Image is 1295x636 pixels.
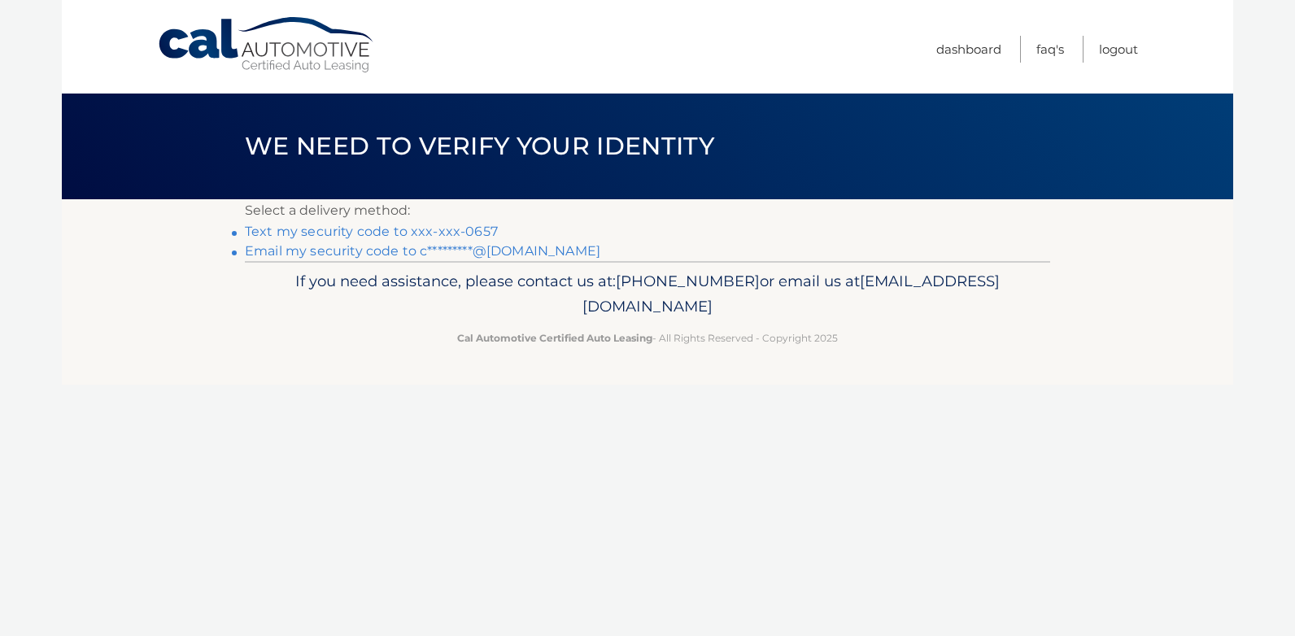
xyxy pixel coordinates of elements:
a: Logout [1099,36,1138,63]
span: We need to verify your identity [245,131,714,161]
p: - All Rights Reserved - Copyright 2025 [255,329,1040,346]
p: Select a delivery method: [245,199,1050,222]
a: FAQ's [1036,36,1064,63]
a: Email my security code to c*********@[DOMAIN_NAME] [245,243,600,259]
p: If you need assistance, please contact us at: or email us at [255,268,1040,320]
strong: Cal Automotive Certified Auto Leasing [457,332,652,344]
a: Cal Automotive [157,16,377,74]
a: Dashboard [936,36,1001,63]
a: Text my security code to xxx-xxx-0657 [245,224,498,239]
span: [PHONE_NUMBER] [616,272,760,290]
